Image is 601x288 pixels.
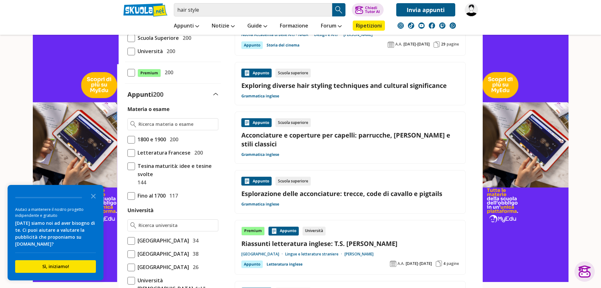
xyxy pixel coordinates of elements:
div: Appunto [241,118,272,127]
span: Tesina maturità: idee e tesine svolte [135,162,218,178]
div: Appunto [241,177,272,186]
span: [GEOGRAPHIC_DATA] [135,250,189,258]
span: 200 [192,149,203,157]
label: Appunti [127,90,163,99]
div: [DATE] siamo noi ad aver bisogno di te. Ci puoi aiutare a valutare la pubblicità che proponiamo s... [15,220,96,248]
a: Letteratura inglese [267,260,303,268]
img: Pagine [436,260,442,267]
button: Close the survey [87,189,100,202]
span: 117 [167,192,178,200]
img: instagram [398,22,404,29]
div: Appunto [241,41,263,49]
a: Exploring diverse hair styling techniques and cultural significance [241,81,459,90]
div: Scuola superiore [275,118,311,127]
div: Appunto [241,260,263,268]
button: Sì, iniziamo! [15,260,96,273]
div: Appunto [268,227,299,236]
img: Appunti contenuto [271,228,277,234]
button: Search Button [332,3,345,16]
input: Ricerca universita [138,222,215,229]
a: Acconciature e coperture per capelli: parrucche, [PERSON_NAME] e stili classici [241,131,459,148]
span: 200 [153,90,163,99]
a: Lingue e letterature straniere [285,252,345,257]
img: Appunti contenuto [244,178,250,184]
div: Survey [8,185,103,280]
img: youtube [418,22,425,29]
div: Appunto [241,69,272,77]
input: Ricerca materia o esame [138,121,215,127]
span: Università [135,47,163,55]
a: [PERSON_NAME] [344,32,373,37]
a: Notizie [210,21,236,32]
a: Esplorazione delle acconciature: trecce, code di cavallo e pigtails [241,189,459,198]
div: Università [303,227,326,236]
img: Ricerca universita [130,222,136,229]
img: manueldambro789 [465,3,478,16]
span: 200 [162,68,173,77]
span: Fino al 1700 [135,192,166,200]
span: 26 [190,263,198,271]
a: Guide [246,21,269,32]
a: Forum [319,21,343,32]
span: [GEOGRAPHIC_DATA] [135,263,189,271]
a: Invia appunti [396,3,455,16]
span: 200 [167,135,178,144]
img: Cerca appunti, riassunti o versioni [334,5,344,15]
img: Pagine [433,41,440,48]
input: Cerca appunti, riassunti o versioni [174,3,332,16]
img: tiktok [408,22,414,29]
img: Appunti contenuto [244,70,250,76]
span: [DATE]-[DATE] [404,42,430,47]
a: [GEOGRAPHIC_DATA] [241,252,285,257]
span: pagine [447,42,459,47]
img: Apri e chiudi sezione [213,93,218,95]
a: Grammatica inglese [241,94,279,99]
span: Letteratura Francese [135,149,191,157]
div: Scuola superiore [275,69,311,77]
img: twitch [439,22,445,29]
span: Premium [138,69,161,77]
span: 4 [443,261,445,266]
a: Riassunti letteratura inglese: T.S. [PERSON_NAME] [241,239,459,248]
label: Università [127,207,154,214]
img: Ricerca materia o esame [130,121,136,127]
span: 1800 e 1900 [135,135,166,144]
a: Design e Arti [314,32,344,37]
span: 200 [180,34,191,42]
button: ChiediTutor AI [352,3,384,16]
img: Anno accademico [388,41,394,48]
span: 38 [190,250,198,258]
span: A.A. [398,261,404,266]
a: Appunti [172,21,201,32]
a: [PERSON_NAME] [345,252,374,257]
span: Scuola Superiore [135,34,179,42]
div: Premium [241,227,265,236]
a: Grammatica inglese [241,152,279,157]
div: Chiedi Tutor AI [365,6,380,14]
label: Materia o esame [127,106,169,113]
span: 29 [441,42,445,47]
img: Appunti contenuto [244,119,250,126]
span: 34 [190,236,198,245]
span: [GEOGRAPHIC_DATA] [135,236,189,245]
span: A.A. [395,42,402,47]
img: WhatsApp [450,22,456,29]
span: [DATE]-[DATE] [406,261,432,266]
a: Grammatica inglese [241,202,279,207]
a: Ripetizioni [353,21,385,31]
span: 144 [135,178,146,187]
img: Anno accademico [390,260,396,267]
span: 200 [164,47,175,55]
div: Aiutaci a mantenere il nostro progetto indipendente e gratuito [15,206,96,218]
span: pagine [447,261,459,266]
a: Formazione [278,21,310,32]
div: Scuola superiore [275,177,311,186]
img: facebook [429,22,435,29]
a: Nuova Accademia di Belle Arti - NABA [241,32,314,37]
a: Storia del cinema [267,41,299,49]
